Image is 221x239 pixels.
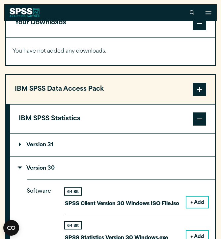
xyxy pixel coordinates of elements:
summary: Version 31 [10,134,215,156]
button: Open CMP widget [3,220,19,236]
button: IBM SPSS Data Access Pack [6,75,215,104]
summary: Version 30 [10,157,215,179]
button: Your Downloads [6,9,215,38]
p: Software [27,187,56,236]
p: Version 30 [19,166,55,171]
p: SPSS Client Version 30 Windows ISO File.iso [65,198,179,208]
div: 64 Bit [65,222,81,229]
p: You have not added any downloads. [13,47,209,56]
button: IBM SPSS Statistics [10,105,215,133]
div: 64 Bit [65,188,81,195]
img: SPSS White Logo [10,8,40,17]
p: Version 31 [19,142,53,148]
button: + Add [186,197,208,208]
div: Your Downloads [6,37,215,65]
